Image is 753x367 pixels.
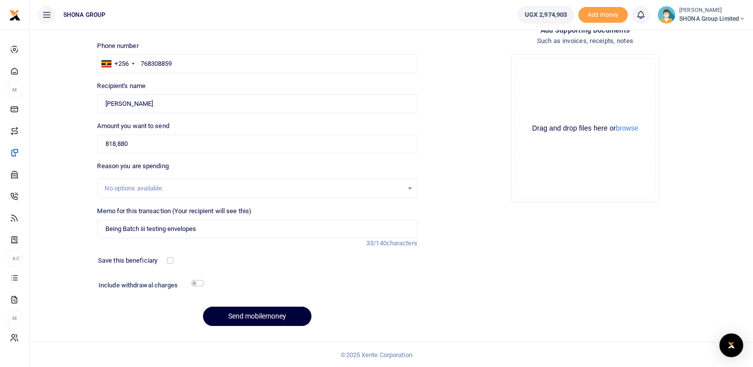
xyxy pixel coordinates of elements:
button: Send mobilemoney [203,307,311,326]
label: Save this beneficiary [98,256,157,266]
div: Open Intercom Messenger [719,333,743,357]
li: Ac [8,250,21,267]
a: UGX 2,974,903 [517,6,574,24]
small: [PERSON_NAME] [679,6,745,15]
div: File Uploader [511,54,659,203]
label: Reason you are spending [97,161,168,171]
label: Amount you want to send [97,121,169,131]
input: UGX [97,135,417,153]
li: M [8,310,21,326]
label: Phone number [97,41,138,51]
li: Wallet ballance [513,6,578,24]
span: UGX 2,974,903 [525,10,567,20]
label: Recipient's name [97,81,146,91]
span: Add money [578,7,628,23]
a: logo-small logo-large logo-large [9,11,21,18]
label: Memo for this transaction (Your recipient will see this) [97,206,251,216]
img: logo-small [9,9,21,21]
span: 33/140 [366,239,387,247]
span: SHONA GROUP [59,10,109,19]
a: profile-user [PERSON_NAME] SHONA Group Limited [657,6,745,24]
h6: Include withdrawal charges [99,281,200,289]
img: profile-user [657,6,675,24]
button: browse [616,125,638,132]
div: Uganda: +256 [98,55,137,73]
a: Add money [578,10,628,18]
input: Enter extra information [97,220,417,238]
h4: Such as invoices, receipts, notes [425,36,745,46]
input: Loading name... [97,94,417,113]
input: Enter phone number [97,54,417,73]
div: Drag and drop files here or [515,124,655,133]
div: No options available. [104,183,402,193]
span: SHONA Group Limited [679,14,745,23]
li: Toup your wallet [578,7,628,23]
li: M [8,82,21,98]
div: +256 [114,59,128,69]
span: characters [387,239,417,247]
